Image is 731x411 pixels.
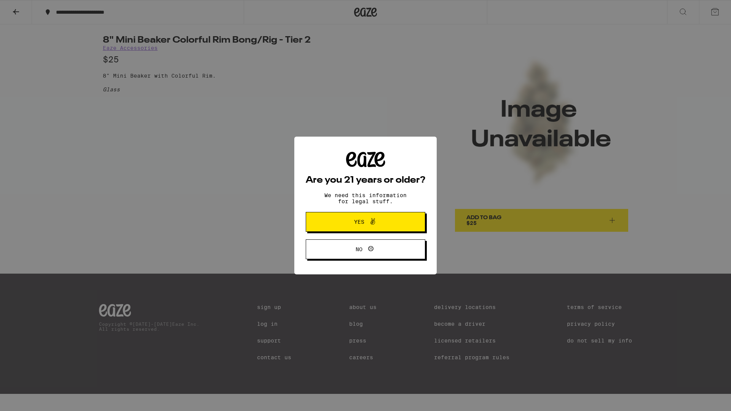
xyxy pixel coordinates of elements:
span: No [356,247,362,252]
span: Yes [354,219,364,225]
button: Yes [306,212,425,232]
button: No [306,239,425,259]
p: We need this information for legal stuff. [318,192,413,204]
h2: Are you 21 years or older? [306,176,425,185]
